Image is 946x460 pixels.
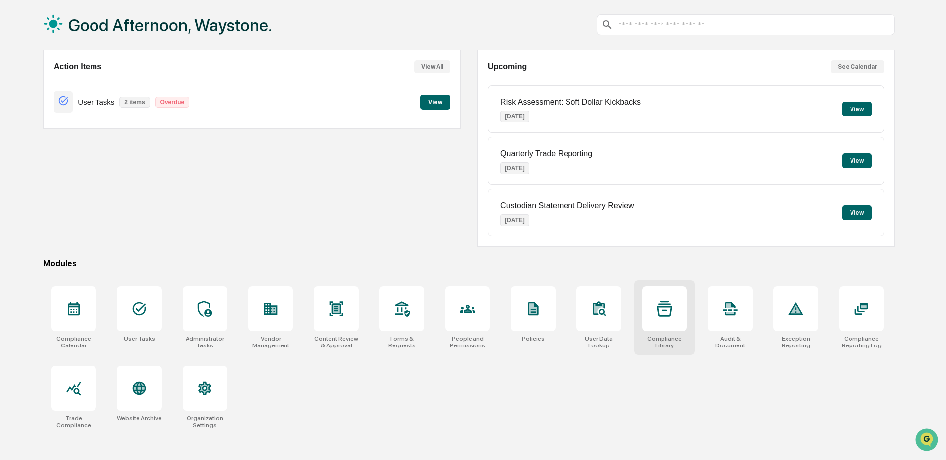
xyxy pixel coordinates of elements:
h1: Good Afternoon, Waystone. [68,15,272,35]
button: View All [414,60,450,73]
span: Data Lookup [20,144,63,154]
div: User Tasks [124,335,155,342]
div: Compliance Calendar [51,335,96,349]
div: Compliance Library [642,335,687,349]
div: Administrator Tasks [183,335,227,349]
div: Modules [43,259,895,268]
div: Website Archive [117,415,162,422]
div: Exception Reporting [773,335,818,349]
img: 1746055101610-c473b297-6a78-478c-a979-82029cc54cd1 [10,76,28,94]
span: Attestations [82,125,123,135]
span: Preclearance [20,125,64,135]
p: 2 items [119,97,150,108]
p: Risk Assessment: Soft Dollar Kickbacks [500,98,641,107]
h2: Action Items [54,62,101,71]
div: Trade Compliance [51,415,96,429]
div: 🖐️ [10,126,18,134]
div: 🗄️ [72,126,80,134]
p: Quarterly Trade Reporting [500,149,592,158]
a: View [420,97,450,106]
a: 🗄️Attestations [68,121,127,139]
div: Compliance Reporting Log [839,335,884,349]
div: Audit & Document Logs [708,335,753,349]
p: Custodian Statement Delivery Review [500,201,634,210]
button: View [842,102,872,116]
p: [DATE] [500,111,529,122]
span: Pylon [99,169,120,176]
a: Powered byPylon [70,168,120,176]
h2: Upcoming [488,62,527,71]
div: Vendor Management [248,335,293,349]
div: Start new chat [34,76,163,86]
p: [DATE] [500,162,529,174]
a: 🖐️Preclearance [6,121,68,139]
div: People and Permissions [445,335,490,349]
button: See Calendar [831,60,884,73]
div: We're available if you need us! [34,86,126,94]
p: User Tasks [78,98,114,106]
button: View [842,153,872,168]
div: 🔎 [10,145,18,153]
button: View [842,205,872,220]
a: 🔎Data Lookup [6,140,67,158]
p: How can we help? [10,21,181,37]
iframe: Open customer support [914,427,941,454]
button: View [420,95,450,110]
div: Policies [522,335,545,342]
div: Organization Settings [183,415,227,429]
div: Forms & Requests [379,335,424,349]
button: Start new chat [169,79,181,91]
div: Content Review & Approval [314,335,359,349]
p: [DATE] [500,214,529,226]
div: User Data Lookup [576,335,621,349]
p: Overdue [155,97,189,108]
